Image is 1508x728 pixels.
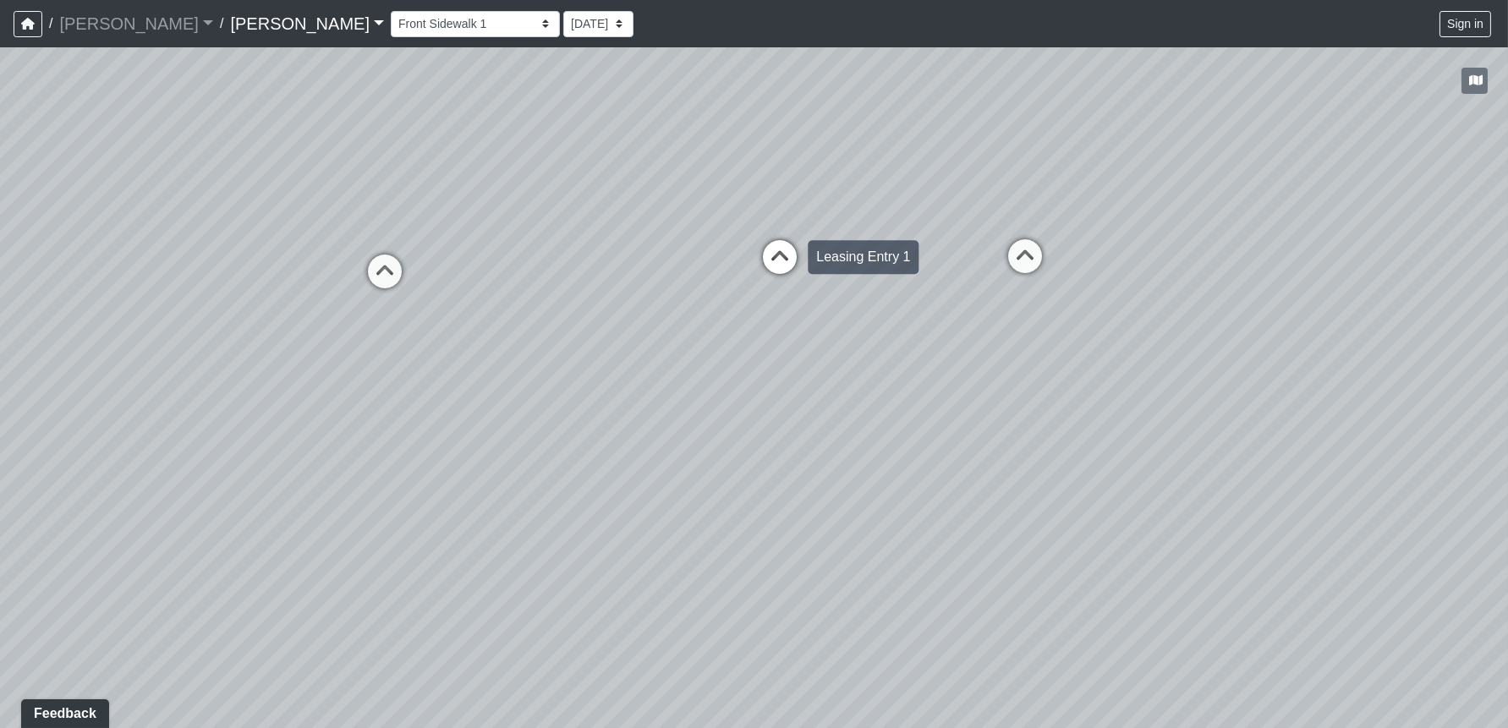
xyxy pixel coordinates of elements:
[59,7,213,41] a: [PERSON_NAME]
[13,694,112,728] iframe: Ybug feedback widget
[42,7,59,41] span: /
[213,7,230,41] span: /
[230,7,384,41] a: [PERSON_NAME]
[808,240,919,274] div: Leasing Entry 1
[1439,11,1491,37] button: Sign in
